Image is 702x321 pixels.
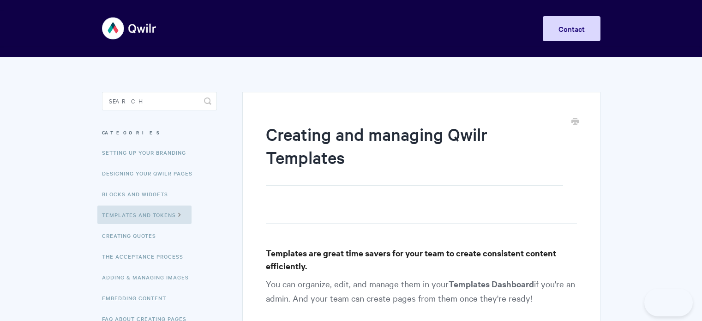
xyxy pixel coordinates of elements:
a: Designing Your Qwilr Pages [102,164,199,182]
strong: Templates Dashboard [449,278,534,290]
a: Contact [543,16,600,41]
a: Embedding Content [102,289,173,307]
a: Creating Quotes [102,226,163,245]
a: Print this Article [571,117,579,127]
a: Templates and Tokens [97,206,192,224]
a: Adding & Managing Images [102,268,196,286]
input: Search [102,92,217,110]
a: The Acceptance Process [102,247,190,266]
img: Qwilr Help Center [102,11,157,46]
a: Setting up your Branding [102,143,193,162]
h3: Templates are great time savers for your team to create consistent content efficiently. [266,247,576,273]
iframe: Toggle Customer Support [644,289,693,316]
a: Blocks and Widgets [102,185,175,203]
h3: Categories [102,124,217,141]
h1: Creating and managing Qwilr Templates [266,122,563,186]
